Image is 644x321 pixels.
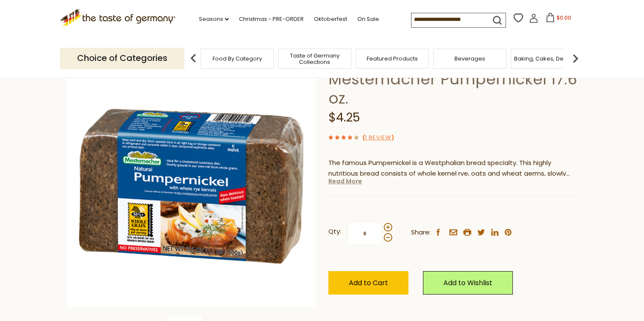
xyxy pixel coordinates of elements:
[60,48,184,69] p: Choice of Categories
[239,14,304,24] a: Christmas - PRE-ORDER
[540,13,576,26] button: $0.00
[365,133,391,142] a: 1 Review
[66,57,316,307] img: Mestemacher Pumpernickel
[328,109,360,126] span: $4.25
[328,226,341,237] strong: Qty:
[557,14,571,21] span: $0.00
[213,55,262,62] a: Food By Category
[199,14,229,24] a: Seasons
[567,50,584,67] img: next arrow
[362,133,394,142] span: ( )
[185,50,202,67] img: previous arrow
[328,177,362,185] a: Read More
[328,158,578,179] p: The famous Pumpernickel is a Westphalian bread specialty. This highly nutritious bread consists o...
[411,227,431,238] span: Share:
[349,278,388,288] span: Add to Cart
[454,55,485,62] a: Beverages
[314,14,347,24] a: Oktoberfest
[328,69,578,108] h1: Mestemacher Pumpernickel 17.6 oz.
[514,55,580,62] a: Baking, Cakes, Desserts
[367,55,418,62] a: Featured Products
[281,52,349,65] a: Taste of Germany Collections
[357,14,379,24] a: On Sale
[328,271,408,295] button: Add to Cart
[423,271,513,295] a: Add to Wishlist
[347,222,382,245] input: Qty:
